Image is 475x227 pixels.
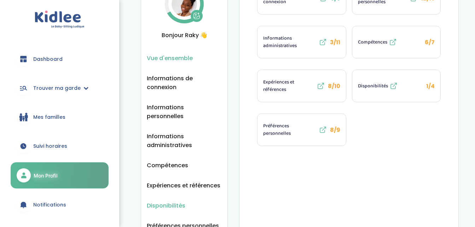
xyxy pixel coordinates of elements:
span: Informations administratives [263,35,317,50]
button: Informations administratives 3/11 [257,26,346,58]
li: 8/10 [257,70,346,102]
span: Bonjour Raky 👋 [147,31,222,40]
span: 8/10 [328,82,340,90]
span: Disponibilités [358,82,388,90]
span: Mon Profil [34,172,58,179]
button: Disponibilités [147,201,185,210]
span: 8/9 [330,126,340,134]
a: Suivi horaires [11,133,109,159]
span: Trouver ma garde [33,85,81,92]
button: Expériences et références 8/10 [257,70,346,102]
li: 8/9 [257,113,346,146]
button: Préférences personnelles 8/9 [257,114,346,146]
span: 3/11 [330,38,340,46]
span: Préférences personnelles [263,122,317,137]
button: Compétences 6/7 [352,26,440,58]
li: 3/11 [257,26,346,58]
a: Mes familles [11,104,109,130]
span: 1/4 [426,82,435,90]
a: Dashboard [11,46,109,72]
span: Expériences et références [263,78,315,93]
span: Compétences [358,39,387,46]
button: Informations personnelles [147,103,222,121]
li: 6/7 [352,26,441,58]
button: Vue d'ensemble [147,54,193,63]
button: Compétences [147,161,188,170]
a: Notifications [11,192,109,217]
a: Trouver ma garde [11,75,109,101]
li: 1/4 [352,70,441,102]
span: Dashboard [33,56,63,63]
span: 6/7 [425,38,435,46]
span: Mes familles [33,113,65,121]
button: Expériences et références [147,181,220,190]
a: Mon Profil [11,162,109,188]
button: Informations de connexion [147,74,222,92]
span: Notifications [33,201,66,209]
img: logo.svg [35,11,85,29]
button: Informations administratives [147,132,222,150]
span: Suivi horaires [33,142,67,150]
button: Disponibilités 1/4 [352,70,440,102]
